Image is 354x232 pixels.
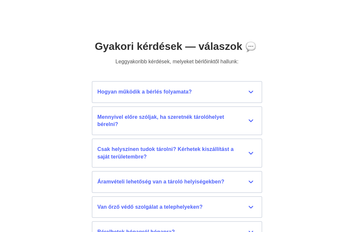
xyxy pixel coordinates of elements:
div: Áramvételi lehetőség van a tároló helyiségekben? [97,178,257,185]
button: Mennyivel előre szóljak, ha szeretnék tárolóhelyet bérelni? [92,106,262,136]
button: Áramvételi lehetőség van a tároló helyiségekben? [92,171,262,193]
button: Hogyan működik a bérlés folyamata? [92,81,262,103]
div: Van őrző védő szolgálat a telephelyeken? [97,203,257,211]
div: Csak helyszínen tudok tárolni? Kérhetek kiszállítást a saját területembre? [97,146,257,160]
button: Van őrző védő szolgálat a telephelyeken? [92,196,262,218]
div: Mennyivel előre szóljak, ha szeretnék tárolóhelyet bérelni? [97,114,257,128]
button: Csak helyszínen tudok tárolni? Kérhetek kiszállítást a saját területembre? [92,138,262,168]
h1: Gyakori kérdések — válaszok [92,40,262,53]
img: Emoji [246,42,256,52]
div: Hogyan működik a bérlés folyamata? [97,88,257,95]
div: Leggyakoribb kérdések, melyeket bérlőinktől hallunk: [109,59,245,65]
